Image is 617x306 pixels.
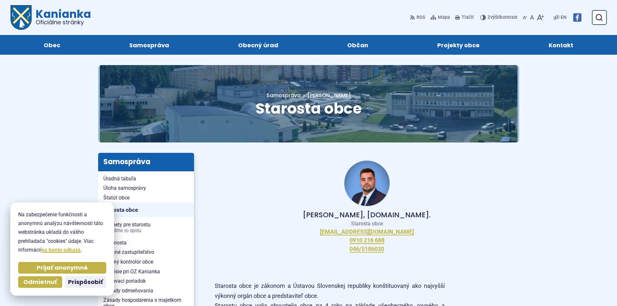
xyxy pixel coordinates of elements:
img: Prejsť na domovskú stránku [10,5,32,30]
h3: Samospráva [98,153,194,171]
span: Obecné zastupiteľstvo [103,247,189,257]
span: Kanianka [32,8,91,25]
span: EN [561,14,566,21]
a: Občan [319,35,396,55]
span: Podnety pre starostu [103,220,189,235]
button: Prispôsobiť [65,276,106,288]
a: Zásady odmeňovania [98,286,194,296]
span: [PERSON_NAME] [307,92,351,99]
a: Komisie pri OZ Kanianka [98,267,194,277]
a: Obec [16,35,88,55]
a: Logo Kanianka, prejsť na domovskú stránku. [10,5,91,30]
span: Starosta obce [256,98,362,119]
span: Oficiálne stránky [36,19,91,25]
span: Občan [347,35,368,55]
a: [PERSON_NAME] [301,92,351,99]
a: Hlavný kontrolór obce [98,257,194,267]
span: Obec [44,35,60,55]
span: Starosta obce [103,205,189,215]
img: Fotka - starosta obce [344,161,390,206]
a: [EMAIL_ADDRESS][DOMAIN_NAME] [320,228,414,236]
button: Zvýšiťkontrast [480,11,519,24]
span: kontrast [487,15,518,20]
a: Projekty obce [409,35,508,55]
a: na tomto odkaze [41,247,81,253]
a: Úradná tabuľa [98,174,194,184]
a: 0910 216 688 [349,237,384,244]
span: Prijať anonymné [37,264,88,272]
span: Projekty obce [437,35,480,55]
span: Vyriešme to spolu [103,228,189,233]
button: Odmietnuť [18,276,62,288]
p: Starosta obce [225,221,509,227]
span: Prispôsobiť [68,278,103,286]
a: RSS [410,11,427,24]
p: Na zabezpečenie funkčnosti a anonymnú analýzu návštevnosti táto webstránka ukladá do vášho prehli... [18,210,106,254]
span: Zvýšiť [487,15,500,20]
span: Zásady odmeňovania [103,286,189,296]
button: Tlačiť [454,11,475,24]
a: Samospráva [101,35,197,55]
a: Štatút obce [98,193,194,203]
a: Úloha samosprávy [98,183,194,193]
span: Štatút obce [103,193,189,203]
span: Úloha samosprávy [103,183,189,193]
span: Samospráva [129,35,169,55]
a: Obecné zastupiteľstvo [98,247,194,257]
span: RSS [417,14,425,21]
button: Nastaviť pôvodnú veľkosť písma [529,11,535,24]
a: Samospráva [267,92,301,99]
a: Starosta obce [98,202,194,217]
span: Prednosta [103,238,189,248]
button: Zväčšiť veľkosť písma [535,11,545,24]
span: Úradná tabuľa [103,174,189,184]
span: Odmietnuť [23,278,57,286]
a: Podnety pre starostuVyriešme to spolu [98,220,194,235]
p: [PERSON_NAME], [DOMAIN_NAME]. [225,211,509,219]
span: Kontakt [549,35,573,55]
span: Rokovací poriadok [103,276,189,286]
a: Rokovací poriadok [98,276,194,286]
span: Tlačiť [462,15,474,20]
button: Zmenšiť veľkosť písma [521,11,529,24]
a: 046/5186030 [349,245,384,253]
button: Prijať anonymné [18,262,106,274]
a: Kontakt [521,35,601,55]
span: Hlavný kontrolór obce [103,257,189,267]
a: EN [559,14,568,21]
span: Obecný úrad [238,35,278,55]
img: Prejsť na Facebook stránku [573,13,581,22]
span: Komisie pri OZ Kanianka [103,267,189,277]
a: Prednosta [98,238,194,248]
span: Mapa [438,14,450,21]
a: Obecný úrad [210,35,306,55]
a: Mapa [429,11,451,24]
